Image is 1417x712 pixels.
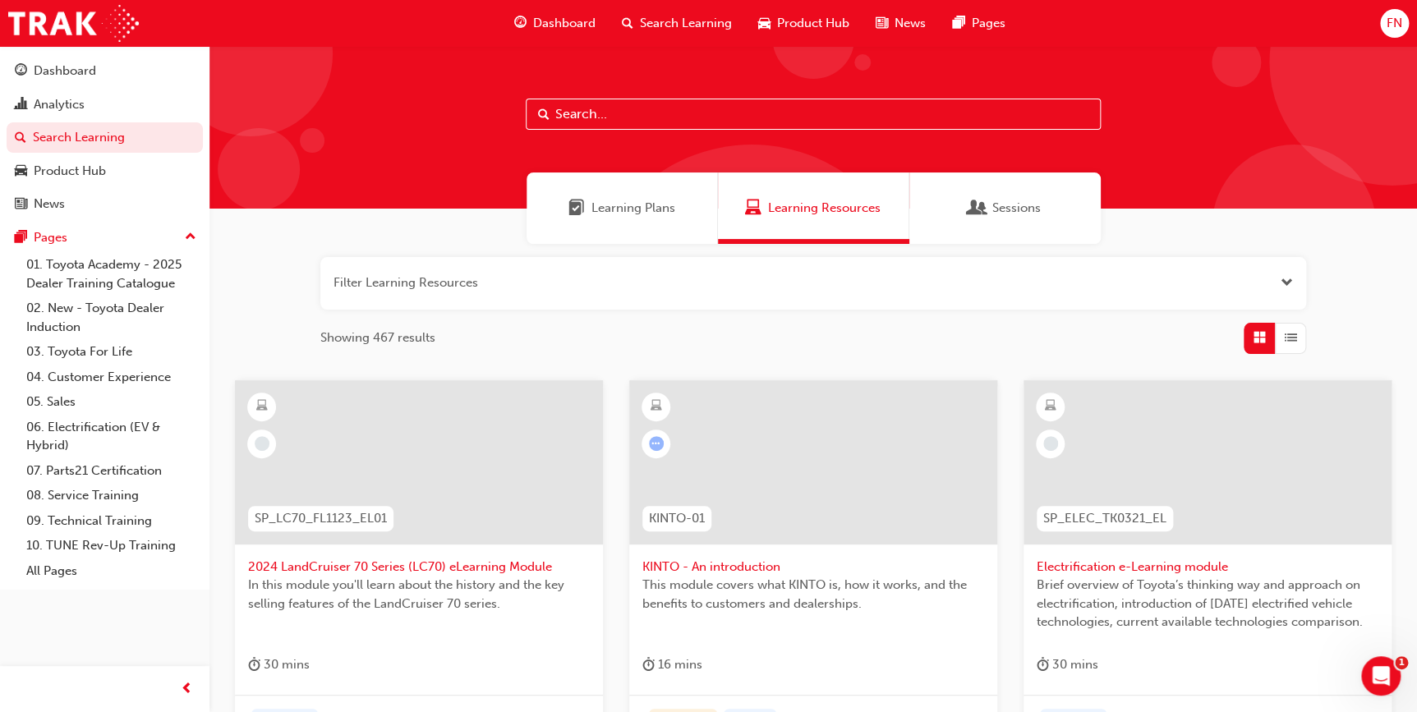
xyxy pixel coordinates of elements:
[1387,14,1402,33] span: FN
[7,122,203,153] a: Search Learning
[514,13,527,34] span: guage-icon
[20,458,203,484] a: 07. Parts21 Certification
[15,98,27,113] span: chart-icon
[501,7,609,40] a: guage-iconDashboard
[651,396,662,417] span: learningResourceType_ELEARNING-icon
[992,199,1041,218] span: Sessions
[34,95,85,114] div: Analytics
[20,296,203,339] a: 02. New - Toyota Dealer Induction
[777,14,849,33] span: Product Hub
[20,252,203,296] a: 01. Toyota Academy - 2025 Dealer Training Catalogue
[533,14,596,33] span: Dashboard
[20,483,203,508] a: 08. Service Training
[649,509,705,528] span: KINTO-01
[20,533,203,558] a: 10. TUNE Rev-Up Training
[20,558,203,584] a: All Pages
[7,223,203,253] button: Pages
[15,231,27,246] span: pages-icon
[256,396,268,417] span: learningResourceType_ELEARNING-icon
[1380,9,1409,38] button: FN
[1395,656,1408,669] span: 1
[591,199,675,218] span: Learning Plans
[952,13,964,34] span: pages-icon
[642,576,984,613] span: This module covers what KINTO is, how it works, and the benefits to customers and dealerships.
[20,339,203,365] a: 03. Toyota For Life
[15,164,27,179] span: car-icon
[34,162,106,181] div: Product Hub
[640,14,732,33] span: Search Learning
[1037,576,1378,632] span: Brief overview of Toyota’s thinking way and approach on electrification, introduction of [DATE] e...
[255,436,269,451] span: learningRecordVerb_NONE-icon
[718,172,909,244] a: Learning ResourcesLearning Resources
[185,227,196,248] span: up-icon
[1043,436,1058,451] span: learningRecordVerb_NONE-icon
[969,199,986,218] span: Sessions
[538,105,550,124] span: Search
[649,436,664,451] span: learningRecordVerb_ATTEMPT-icon
[642,558,984,576] span: KINTO - An introduction
[622,13,633,34] span: search-icon
[1037,655,1049,675] span: duration-icon
[609,7,745,40] a: search-iconSearch Learning
[248,576,590,613] span: In this module you'll learn about the history and the key selling features of the LandCruiser 70 ...
[15,64,27,79] span: guage-icon
[34,228,67,247] div: Pages
[7,156,203,186] a: Product Hub
[248,655,310,675] div: 30 mins
[34,62,96,80] div: Dashboard
[527,172,718,244] a: Learning PlansLearning Plans
[320,328,435,347] span: Showing 467 results
[1281,273,1293,292] button: Open the filter
[8,5,139,42] img: Trak
[1254,328,1266,347] span: Grid
[642,655,655,675] span: duration-icon
[745,199,761,218] span: Learning Resources
[768,199,881,218] span: Learning Resources
[1043,509,1166,528] span: SP_ELEC_TK0321_EL
[20,365,203,390] a: 04. Customer Experience
[1045,396,1056,417] span: learningResourceType_ELEARNING-icon
[15,131,26,145] span: search-icon
[7,53,203,223] button: DashboardAnalyticsSearch LearningProduct HubNews
[34,195,65,214] div: News
[526,99,1101,130] input: Search...
[1285,328,1297,347] span: List
[181,679,193,700] span: prev-icon
[20,389,203,415] a: 05. Sales
[971,14,1005,33] span: Pages
[20,508,203,534] a: 09. Technical Training
[1037,655,1098,675] div: 30 mins
[909,172,1101,244] a: SessionsSessions
[15,197,27,212] span: news-icon
[7,189,203,219] a: News
[745,7,863,40] a: car-iconProduct Hub
[7,90,203,120] a: Analytics
[876,13,888,34] span: news-icon
[895,14,926,33] span: News
[7,56,203,86] a: Dashboard
[568,199,585,218] span: Learning Plans
[1361,656,1401,696] iframe: Intercom live chat
[20,415,203,458] a: 06. Electrification (EV & Hybrid)
[255,509,387,528] span: SP_LC70_FL1123_EL01
[248,558,590,576] span: 2024 LandCruiser 70 Series (LC70) eLearning Module
[642,655,702,675] div: 16 mins
[1037,558,1378,576] span: Electrification e-Learning module
[863,7,939,40] a: news-iconNews
[939,7,1018,40] a: pages-iconPages
[248,655,260,675] span: duration-icon
[758,13,771,34] span: car-icon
